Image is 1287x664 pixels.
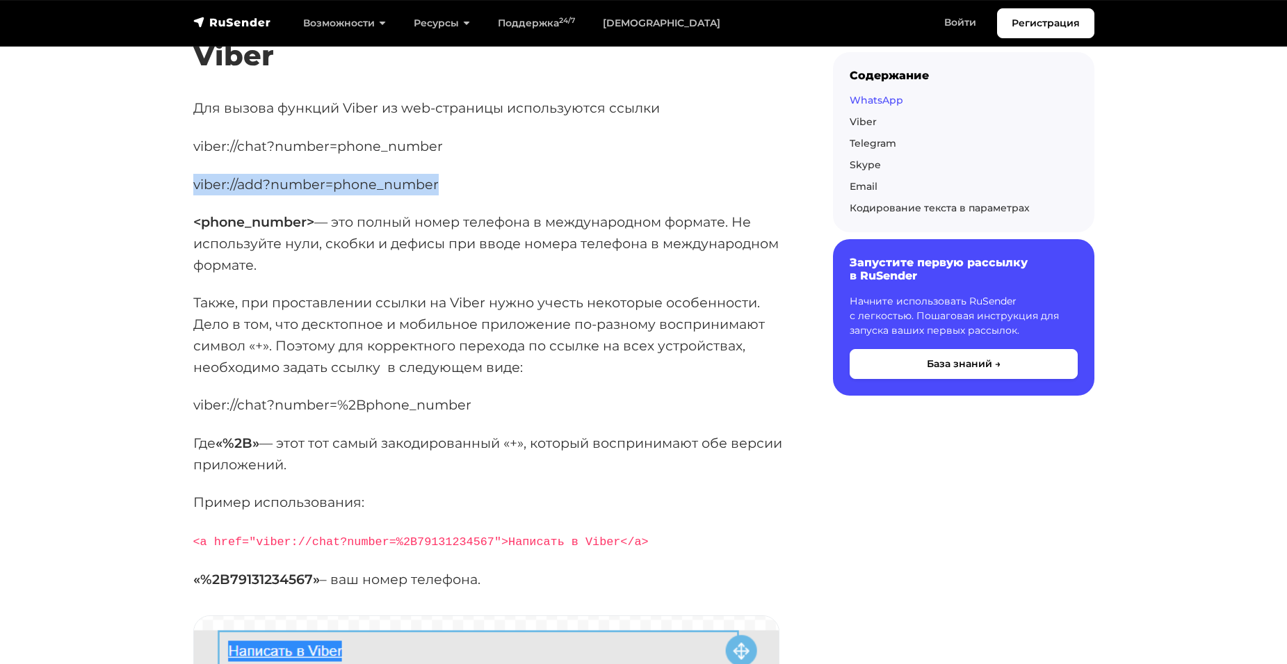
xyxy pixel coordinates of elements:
a: Email [850,180,877,193]
button: База знаний → [850,349,1078,379]
strong: «%2B» [216,435,259,451]
a: WhatsApp [850,94,903,106]
p: viber://chat?number=%2Bphone_number [193,394,788,416]
a: Viber [850,115,877,128]
p: Где — этот тот самый закодированный «+», который воспринимают обе версии приложений. [193,432,788,475]
a: Telegram [850,137,896,149]
a: Поддержка24/7 [484,9,589,38]
img: RuSender [193,15,271,29]
h6: Запустите первую рассылку в RuSender [850,256,1078,282]
a: [DEMOGRAPHIC_DATA] [589,9,734,38]
p: viber://chat?number=phone_number [193,136,788,157]
div: Содержание [850,69,1078,82]
p: — это полный номер телефона в международном формате. Не используйте нули, скобки и дефисы при вво... [193,211,788,275]
a: Возможности [289,9,400,38]
p: Пример использования: [193,492,788,513]
p: Также, при проставлении ссылки на Viber нужно учесть некоторые особенности. Дело в том, что дескт... [193,292,788,378]
a: Ресурсы [400,9,484,38]
a: Регистрация [997,8,1094,38]
strong: <phone_number> [193,213,314,230]
code: <a href="viber://chat?number=%2B79131234567">Написать в Viber</a> [193,535,649,549]
p: Начните использовать RuSender с легкостью. Пошаговая инструкция для запуска ваших первых рассылок. [850,294,1078,338]
strong: «%2B79131234567» [193,571,320,588]
p: Для вызова функций Viber из web-страницы используются ссылки [193,97,788,119]
a: Кодирование текста в параметрах [850,202,1030,214]
a: Skype [850,159,881,171]
p: viber://add?number=phone_number [193,174,788,195]
a: Запустите первую рассылку в RuSender Начните использовать RuSender с легкостью. Пошаговая инструк... [833,239,1094,395]
a: Войти [930,8,990,37]
p: – ваш номер телефона. [193,569,788,590]
sup: 24/7 [559,16,575,25]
